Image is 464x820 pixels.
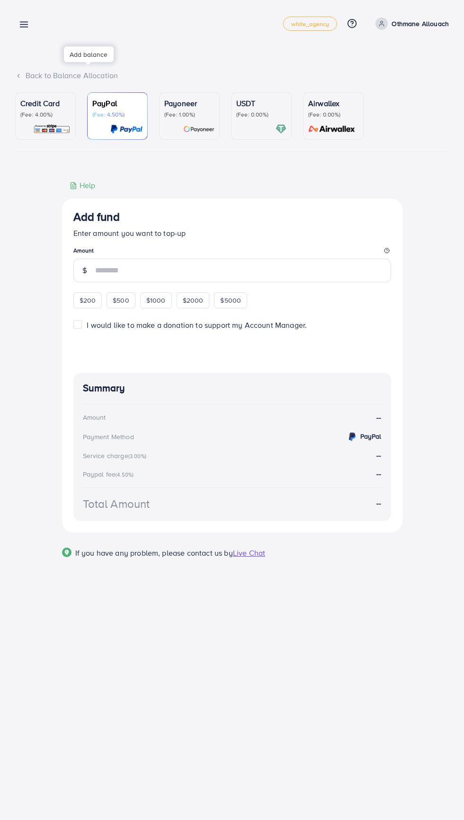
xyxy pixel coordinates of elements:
p: Othmane Allouach [392,18,449,29]
a: Othmane Allouach [372,18,449,30]
span: $2000 [183,296,204,305]
span: $1000 [146,296,166,305]
p: PayPal [92,98,143,109]
div: Payment Method [83,432,134,442]
p: (Fee: 1.00%) [164,111,214,118]
p: Credit Card [20,98,71,109]
iframe: Chat [424,777,457,813]
p: Payoneer [164,98,214,109]
strong: -- [376,469,381,479]
img: card [33,124,71,135]
h4: Summary [83,382,382,394]
p: (Fee: 0.00%) [308,111,358,118]
div: Help [70,180,96,191]
p: Airwallex [308,98,358,109]
small: (4.50%) [116,471,134,478]
div: Back to Balance Allocation [15,70,449,81]
small: (3.00%) [128,452,146,460]
img: card [305,124,358,135]
legend: Amount [73,246,391,258]
p: (Fee: 4.00%) [20,111,71,118]
strong: PayPal [360,432,382,441]
p: USDT [236,98,286,109]
div: Paypal fee [83,469,137,479]
span: I would like to make a donation to support my Account Manager. [87,320,307,330]
span: $500 [113,296,129,305]
strong: -- [376,412,381,423]
div: Service charge [83,451,149,460]
div: Total Amount [83,496,150,512]
p: (Fee: 0.00%) [236,111,286,118]
img: card [110,124,143,135]
a: white_agency [283,17,338,31]
p: (Fee: 4.50%) [92,111,143,118]
img: credit [347,431,358,442]
span: $200 [80,296,96,305]
span: $5000 [220,296,241,305]
div: Add balance [64,46,114,62]
p: Enter amount you want to top-up [73,227,391,239]
span: Live Chat [233,548,265,558]
span: If you have any problem, please contact us by [75,548,233,558]
h3: Add fund [73,210,120,224]
img: card [183,124,214,135]
img: Popup guide [62,548,71,557]
img: card [276,124,286,135]
strong: -- [376,498,381,509]
span: white_agency [291,21,330,27]
strong: -- [376,450,381,460]
div: Amount [83,413,106,422]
